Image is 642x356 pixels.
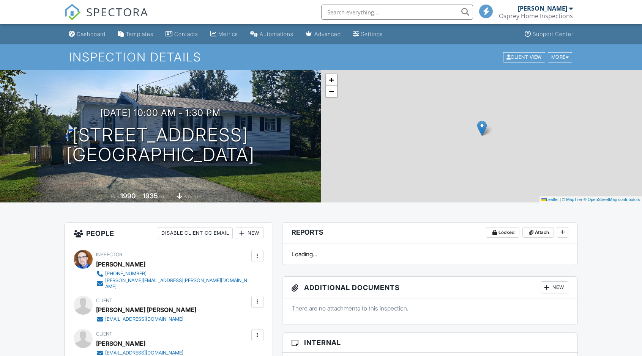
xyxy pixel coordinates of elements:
[66,125,255,165] h1: [STREET_ADDRESS] [GEOGRAPHIC_DATA]
[64,10,148,26] a: SPECTORA
[86,4,148,20] span: SPECTORA
[96,338,145,349] div: [PERSON_NAME]
[499,12,573,20] div: Osprey Home Inspections
[66,27,109,41] a: Dashboard
[321,5,473,20] input: Search everything...
[477,121,487,136] img: Marker
[326,74,337,86] a: Zoom in
[350,27,386,41] a: Settings
[522,27,576,41] a: Support Center
[96,270,249,278] a: [PHONE_NUMBER]
[69,50,573,64] h1: Inspection Details
[548,52,573,62] div: More
[105,278,249,290] div: [PERSON_NAME][EMAIL_ADDRESS][PERSON_NAME][DOMAIN_NAME]
[183,194,204,199] span: basement
[96,259,145,270] div: [PERSON_NAME]
[326,86,337,97] a: Zoom out
[159,194,170,199] span: sq. ft.
[329,86,334,96] span: −
[96,278,249,290] a: [PERSON_NAME][EMAIL_ADDRESS][PERSON_NAME][DOMAIN_NAME]
[126,31,153,37] div: Templates
[541,281,568,293] div: New
[162,27,201,41] a: Contacts
[218,31,238,37] div: Metrics
[282,277,577,298] h3: Additional Documents
[115,27,156,41] a: Templates
[96,331,112,337] span: Client
[314,31,341,37] div: Advanced
[562,197,582,202] a: © MapTiler
[77,31,106,37] div: Dashboard
[158,227,233,239] div: Disable Client CC Email
[503,52,545,62] div: Client View
[64,4,81,20] img: The Best Home Inspection Software - Spectora
[260,31,293,37] div: Automations
[518,5,567,12] div: [PERSON_NAME]
[65,223,273,244] h3: People
[541,197,558,202] a: Leaflet
[236,227,263,239] div: New
[96,304,196,315] div: [PERSON_NAME] [PERSON_NAME]
[96,298,112,303] span: Client
[502,54,547,60] a: Client View
[282,333,577,353] h3: Internal
[105,271,147,277] div: [PHONE_NUMBER]
[292,304,568,312] p: There are no attachments to this inspection.
[303,27,344,41] a: Advanced
[105,316,183,322] div: [EMAIL_ADDRESS][DOMAIN_NAME]
[174,31,198,37] div: Contacts
[120,192,136,200] div: 1990
[533,31,573,37] div: Support Center
[584,197,640,202] a: © OpenStreetMap contributors
[105,350,183,356] div: [EMAIL_ADDRESS][DOMAIN_NAME]
[560,197,561,202] span: |
[143,192,158,200] div: 1935
[100,108,221,118] h3: [DATE] 10:00 am - 1:30 pm
[207,27,241,41] a: Metrics
[329,75,334,85] span: +
[247,27,297,41] a: Automations (Basic)
[96,315,190,323] a: [EMAIL_ADDRESS][DOMAIN_NAME]
[111,194,119,199] span: Built
[361,31,383,37] div: Settings
[96,252,122,257] span: Inspector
